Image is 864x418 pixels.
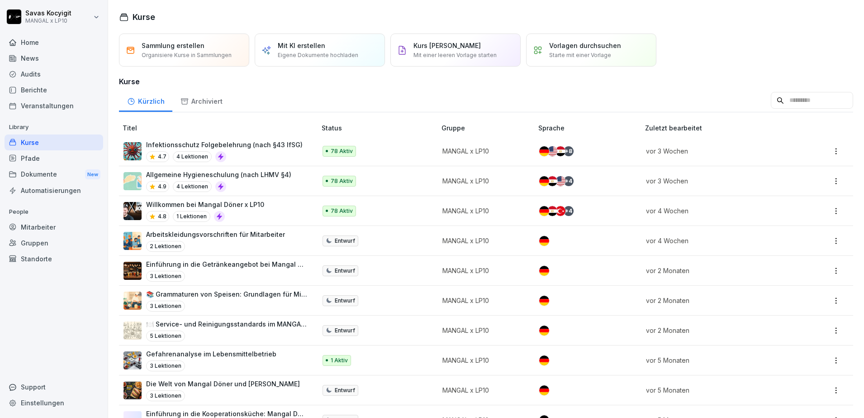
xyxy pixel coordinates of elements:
p: MANGAL x LP10 [442,296,524,305]
img: entcvvv9bcs7udf91dfe67uz.png [123,142,142,160]
p: Infektionsschutz Folgebelehrung (nach §43 IfSG) [146,140,303,149]
p: Arbeitskleidungsvorschriften für Mitarbeiter [146,230,285,239]
img: de.svg [539,356,549,365]
h1: Kurse [133,11,155,23]
div: Einstellungen [5,395,103,411]
a: Audits [5,66,103,82]
p: vor 3 Wochen [646,146,789,156]
img: tr.svg [555,206,565,216]
p: Starte mit einer Vorlage [549,51,611,59]
p: 4.9 [158,183,166,191]
h3: Kurse [119,76,853,87]
p: Savas Kocyigit [25,10,71,17]
p: MANGAL x LP10 [442,326,524,335]
img: gxsnf7ygjsfsmxd96jxi4ufn.png [123,172,142,190]
a: Berichte [5,82,103,98]
p: 📚 Grammaturen von Speisen: Grundlagen für Mitarbeiter [146,289,307,299]
img: de.svg [539,176,549,186]
div: New [85,169,100,180]
p: Entwurf [335,267,355,275]
a: DokumenteNew [5,166,103,183]
p: Einführung in die Getränkeangebot bei Mangal Döner [146,259,307,269]
p: Sammlung erstellen [142,41,204,50]
div: Kurse [5,135,103,150]
a: Mitarbeiter [5,219,103,235]
p: 78 Aktiv [331,177,353,185]
img: fb1gkfo6bfjiaopu91h9jktb.png [123,232,142,250]
p: Entwurf [335,386,355,394]
img: de.svg [539,266,549,276]
p: vor 4 Wochen [646,206,789,216]
a: Veranstaltungen [5,98,103,114]
p: MANGAL x LP10 [442,385,524,395]
img: tw7xie93ode41vc5dz5iczr5.png [123,351,142,370]
a: Kürzlich [119,89,172,112]
p: Vorlagen durchsuchen [549,41,621,50]
p: 78 Aktiv [331,147,353,155]
img: eg.svg [547,176,557,186]
div: + 8 [564,146,574,156]
p: People [5,205,103,219]
img: eg.svg [555,146,565,156]
p: Entwurf [335,297,355,305]
p: Organisiere Kurse in Sammlungen [142,51,232,59]
p: Entwurf [335,237,355,245]
div: + 4 [564,176,574,186]
img: gd2h0q9167qkhd7mhg4tx3a5.png [123,322,142,340]
a: Automatisierungen [5,183,103,198]
p: vor 2 Monaten [646,266,789,275]
p: Mit einer leeren Vorlage starten [413,51,497,59]
p: MANGAL x LP10 [442,266,524,275]
div: Home [5,34,103,50]
p: 1 Aktiv [331,356,348,365]
p: 1 Lektionen [173,211,210,222]
a: News [5,50,103,66]
p: vor 5 Monaten [646,356,789,365]
img: de.svg [539,146,549,156]
p: 4.8 [158,212,166,221]
a: Standorte [5,251,103,267]
div: Support [5,379,103,395]
p: 78 Aktiv [331,207,353,215]
p: Die Welt von Mangal Döner und [PERSON_NAME] [146,379,300,389]
p: vor 4 Wochen [646,236,789,245]
p: 5 Lektionen [146,331,185,341]
p: Zuletzt bearbeitet [645,123,800,133]
img: hrooaq08pu8a7t8j1istvdhr.png [123,262,142,280]
a: Archiviert [172,89,230,112]
p: MANGAL x LP10 [442,206,524,216]
p: vor 3 Wochen [646,176,789,186]
img: us.svg [555,176,565,186]
p: Library [5,120,103,135]
p: vor 5 Monaten [646,385,789,395]
p: MANGAL x LP10 [442,176,524,186]
p: Sprache [538,123,641,133]
p: Mit KI erstellen [278,41,325,50]
img: of19zgqhpx5p3mxlgwabtxq4.png [123,381,142,399]
p: 3 Lektionen [146,360,185,371]
img: x022m68my2ctsma9dgr7k5hg.png [123,202,142,220]
div: + 4 [564,206,574,216]
p: 4 Lektionen [173,151,212,162]
p: vor 2 Monaten [646,296,789,305]
p: 4.7 [158,153,166,161]
img: de.svg [539,296,549,306]
a: Gruppen [5,235,103,251]
p: Gruppe [441,123,535,133]
img: de.svg [539,206,549,216]
img: eg.svg [547,206,557,216]
p: Eigene Dokumente hochladen [278,51,358,59]
p: 4 Lektionen [173,181,212,192]
img: us.svg [547,146,557,156]
a: Pfade [5,150,103,166]
img: de.svg [539,385,549,395]
p: Kurs [PERSON_NAME] [413,41,481,50]
div: Dokumente [5,166,103,183]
